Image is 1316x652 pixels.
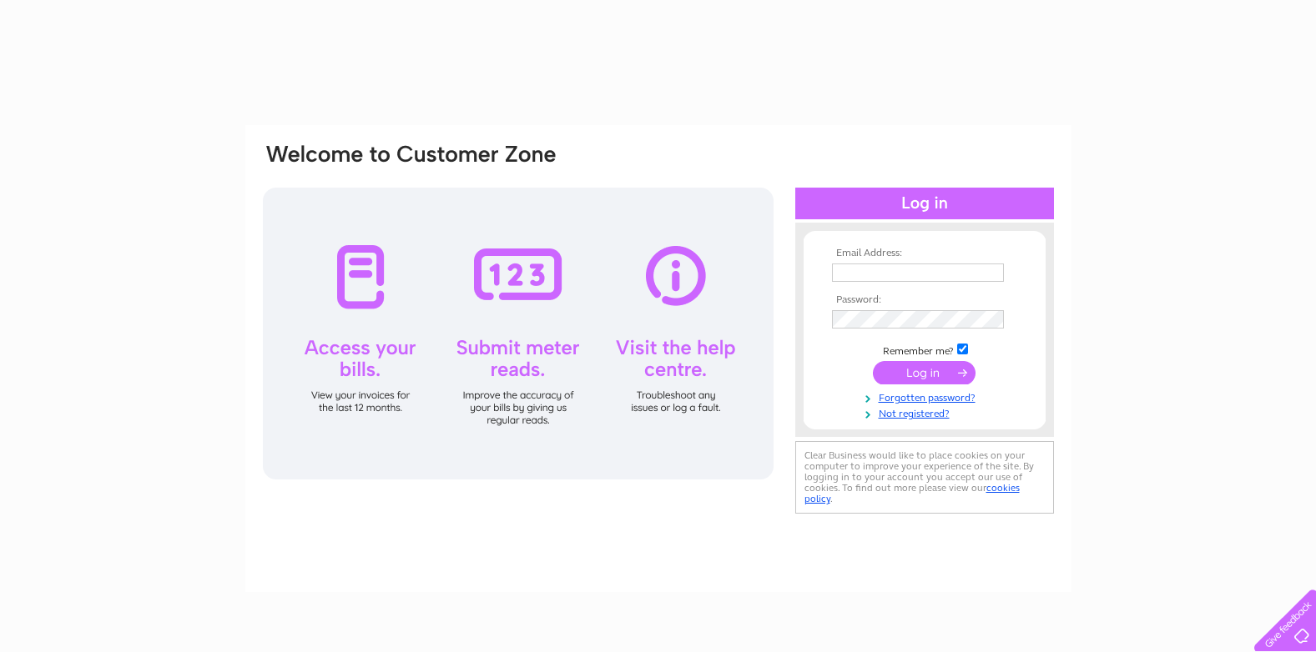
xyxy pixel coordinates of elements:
td: Remember me? [828,341,1021,358]
th: Email Address: [828,248,1021,259]
div: Clear Business would like to place cookies on your computer to improve your experience of the sit... [795,441,1054,514]
input: Submit [873,361,976,384]
a: Forgotten password? [832,389,1021,404]
a: Not registered? [832,404,1021,420]
th: Password: [828,294,1021,306]
a: cookies policy [804,482,1020,504]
